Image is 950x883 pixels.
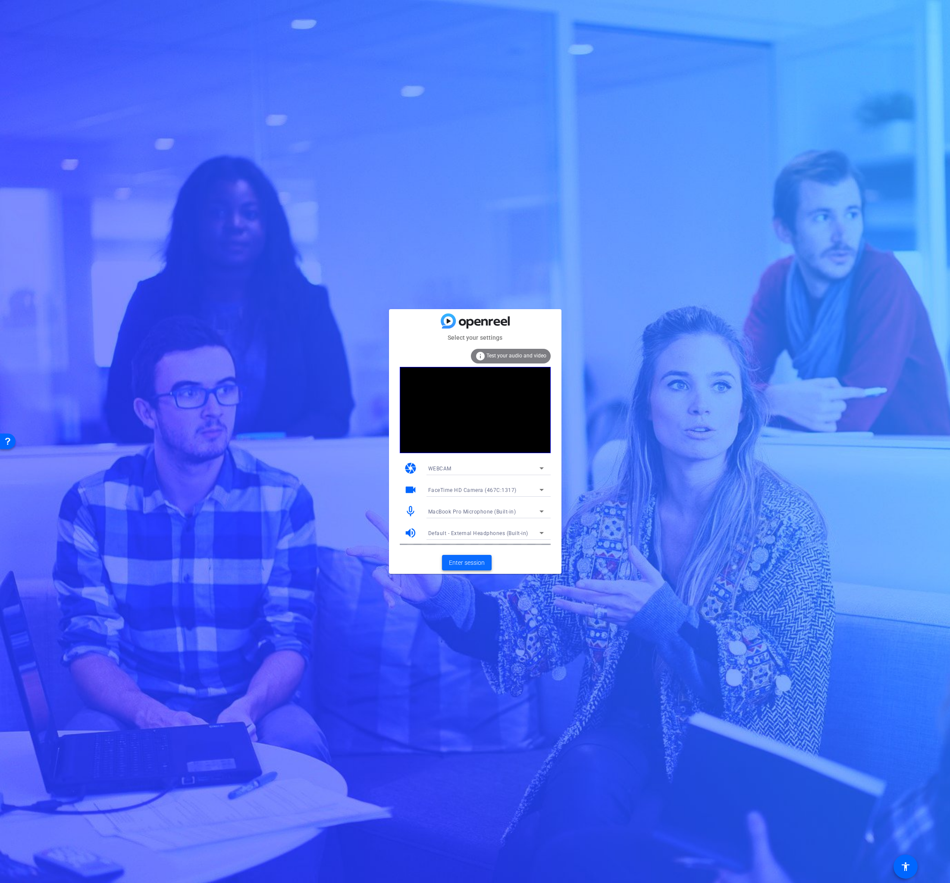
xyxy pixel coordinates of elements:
span: MacBook Pro Microphone (Built-in) [428,509,516,515]
mat-icon: mic_none [404,505,417,518]
button: Enter session [442,555,492,570]
span: Default - External Headphones (Built-in) [428,530,528,536]
mat-icon: info [475,351,486,361]
mat-icon: videocam [404,483,417,496]
mat-card-subtitle: Select your settings [389,333,561,342]
mat-icon: camera [404,462,417,475]
mat-icon: accessibility [900,861,911,872]
img: blue-gradient.svg [441,313,510,329]
span: FaceTime HD Camera (467C:1317) [428,487,517,493]
span: Test your audio and video [486,353,546,359]
span: WEBCAM [428,466,451,472]
span: Enter session [449,558,485,567]
mat-icon: volume_up [404,526,417,539]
